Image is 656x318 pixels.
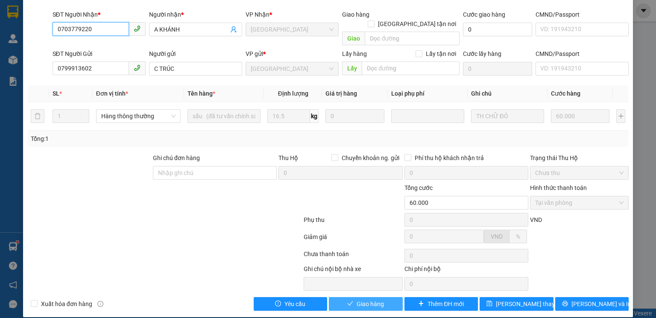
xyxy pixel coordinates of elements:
[187,90,215,97] span: Tên hàng
[304,264,402,277] div: Ghi chú nội bộ nhà xe
[388,85,468,102] th: Loại phụ phí
[342,50,367,57] span: Lấy hàng
[31,134,254,143] div: Tổng: 1
[134,64,141,71] span: phone
[325,90,357,97] span: Giá trị hàng
[535,166,624,179] span: Chưa thu
[284,299,305,309] span: Yêu cầu
[428,299,464,309] span: Thêm ĐH mới
[562,300,568,307] span: printer
[411,153,487,163] span: Phí thu hộ khách nhận trả
[471,109,544,123] input: Ghi Chú
[53,90,59,97] span: SL
[97,301,103,307] span: info-circle
[516,233,520,240] span: %
[31,109,44,123] button: delete
[365,32,460,45] input: Dọc đường
[362,61,460,75] input: Dọc đường
[404,297,478,311] button: plusThêm ĐH mới
[463,50,501,57] label: Cước lấy hàng
[303,215,403,230] div: Phụ thu
[491,233,503,240] span: VND
[230,26,237,33] span: user-add
[278,90,308,97] span: Định lượng
[555,297,629,311] button: printer[PERSON_NAME] và In
[530,216,542,223] span: VND
[275,300,281,307] span: exclamation-circle
[251,23,334,36] span: Thủ Đức
[463,62,532,76] input: Cước lấy hàng
[530,184,587,191] label: Hình thức thanh toán
[536,10,629,19] div: CMND/Passport
[375,19,460,29] span: [GEOGRAPHIC_DATA] tận nơi
[486,300,492,307] span: save
[551,109,609,123] input: 0
[463,11,505,18] label: Cước giao hàng
[329,297,403,311] button: checkGiao hàng
[187,109,261,123] input: VD: Bàn, Ghế
[480,297,553,311] button: save[PERSON_NAME] thay đổi
[246,49,339,58] div: VP gửi
[551,90,580,97] span: Cước hàng
[101,110,176,123] span: Hàng thông thường
[153,166,277,180] input: Ghi chú đơn hàng
[347,300,353,307] span: check
[303,249,403,264] div: Chưa thanh toán
[254,297,328,311] button: exclamation-circleYêu cầu
[404,184,433,191] span: Tổng cước
[53,10,146,19] div: SĐT Người Nhận
[246,11,269,18] span: VP Nhận
[530,153,629,163] div: Trạng thái Thu Hộ
[342,32,365,45] span: Giao
[153,155,200,161] label: Ghi chú đơn hàng
[278,155,298,161] span: Thu Hộ
[422,49,460,58] span: Lấy tận nơi
[404,264,528,277] div: Chi phí nội bộ
[535,196,624,209] span: Tại văn phòng
[342,11,369,18] span: Giao hàng
[310,109,319,123] span: kg
[571,299,631,309] span: [PERSON_NAME] và In
[342,61,362,75] span: Lấy
[468,85,548,102] th: Ghi chú
[536,49,629,58] div: CMND/Passport
[251,62,334,75] span: Hòa Đông
[134,25,141,32] span: phone
[418,300,424,307] span: plus
[463,23,532,36] input: Cước giao hàng
[53,49,146,58] div: SĐT Người Gửi
[149,49,242,58] div: Người gửi
[325,109,384,123] input: 0
[616,109,625,123] button: plus
[38,299,96,309] span: Xuất hóa đơn hàng
[303,232,403,247] div: Giảm giá
[357,299,384,309] span: Giao hàng
[496,299,564,309] span: [PERSON_NAME] thay đổi
[149,10,242,19] div: Người nhận
[96,90,128,97] span: Đơn vị tính
[338,153,403,163] span: Chuyển khoản ng. gửi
